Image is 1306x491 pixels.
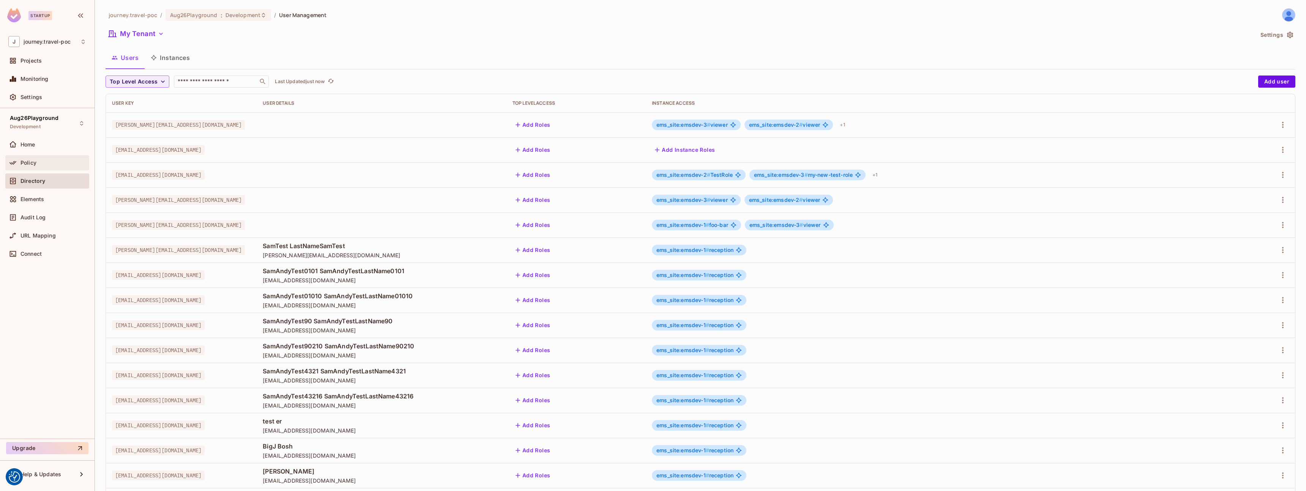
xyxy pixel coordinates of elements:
span: [PERSON_NAME] [263,467,500,475]
span: [EMAIL_ADDRESS][DOMAIN_NAME] [263,302,500,309]
span: # [804,172,808,178]
span: ems_site:emsdev-1 [656,297,709,303]
span: Audit Log [21,214,46,220]
span: [EMAIL_ADDRESS][DOMAIN_NAME] [112,145,205,155]
button: Add Roles [513,444,554,456]
span: [EMAIL_ADDRESS][DOMAIN_NAME] [263,327,500,334]
button: Add Roles [513,394,554,406]
span: ems_site:emsdev-1 [656,422,709,428]
span: [EMAIL_ADDRESS][DOMAIN_NAME] [112,345,205,355]
button: Add Roles [513,219,554,231]
span: reception [656,272,733,278]
span: [PERSON_NAME][EMAIL_ADDRESS][DOMAIN_NAME] [112,195,245,205]
span: [PERSON_NAME][EMAIL_ADDRESS][DOMAIN_NAME] [112,120,245,130]
span: # [706,322,709,328]
span: Click to refresh data [325,77,335,86]
span: Workspace: journey.travel-poc [24,39,71,45]
span: [EMAIL_ADDRESS][DOMAIN_NAME] [263,477,500,484]
span: ems_site:emsdev-1 [656,347,709,353]
span: [EMAIL_ADDRESS][DOMAIN_NAME] [112,370,205,380]
span: viewer [749,197,820,203]
span: ems_site:emsdev-3 [656,121,710,128]
span: viewer [656,122,728,128]
span: [PERSON_NAME][EMAIL_ADDRESS][DOMAIN_NAME] [112,245,245,255]
span: User Management [279,11,326,19]
span: SamTest LastNameSamTest [263,242,500,250]
span: [EMAIL_ADDRESS][DOMAIN_NAME] [263,402,500,409]
span: # [706,222,709,228]
button: Add Roles [513,194,554,206]
span: SamAndyTest4321 SamAndyTestLastName4321 [263,367,500,375]
span: reception [656,372,733,378]
img: SReyMgAAAABJRU5ErkJggg== [7,8,21,22]
span: SamAndyTest0101 SamAndyTestLastName0101 [263,267,500,275]
span: SamAndyTest43216 SamAndyTestLastName43216 [263,392,500,400]
div: Top Level Access [513,100,640,106]
span: ems_site:emsdev-1 [656,472,709,478]
span: [EMAIL_ADDRESS][DOMAIN_NAME] [112,420,205,430]
span: Help & Updates [21,471,61,477]
span: reception [656,422,733,428]
span: ems_site:emsdev-2 [749,197,803,203]
button: My Tenant [106,28,167,40]
button: refresh [326,77,335,86]
span: ems_site:emsdev-3 [749,222,803,228]
span: # [799,121,803,128]
span: ems_site:emsdev-1 [656,397,709,403]
span: viewer [749,122,820,128]
span: ems_site:emsdev-1 [656,247,709,253]
span: # [706,297,709,303]
span: # [706,272,709,278]
button: Add Instance Roles [652,144,718,156]
span: reception [656,447,733,453]
img: Sam Armitt-Fior [1282,9,1295,21]
span: [EMAIL_ADDRESS][DOMAIN_NAME] [263,277,500,284]
span: Monitoring [21,76,49,82]
span: URL Mapping [21,233,56,239]
span: # [799,197,803,203]
button: Add Roles [513,119,554,131]
span: : [220,12,223,18]
span: Policy [21,160,36,166]
span: # [706,447,709,453]
span: reception [656,247,733,253]
span: reception [656,297,733,303]
span: # [706,472,709,478]
div: + 1 [837,119,848,131]
span: Elements [21,196,44,202]
span: [EMAIL_ADDRESS][DOMAIN_NAME] [263,452,500,459]
div: Instance Access [652,100,1229,106]
div: Startup [28,11,52,20]
span: Top Level Access [110,77,158,87]
span: ems_site:emsdev-1 [656,372,709,378]
span: Connect [21,251,42,257]
span: foo-bar [656,222,728,228]
button: Add Roles [513,419,554,431]
button: Add Roles [513,144,554,156]
span: Development [226,11,260,19]
p: Last Updated just now [275,79,325,85]
button: Add Roles [513,169,554,181]
span: [EMAIL_ADDRESS][DOMAIN_NAME] [112,320,205,330]
span: Development [10,124,41,130]
span: Settings [21,94,42,100]
span: # [707,197,710,203]
span: [EMAIL_ADDRESS][DOMAIN_NAME] [263,427,500,434]
span: Aug26Playground [170,11,218,19]
span: reception [656,397,733,403]
span: ems_site:emsdev-1 [656,222,709,228]
button: Upgrade [6,442,88,454]
span: Aug26Playground [10,115,58,121]
span: my-new-test-role [754,172,853,178]
span: BigJ Bosh [263,442,500,450]
li: / [160,11,162,19]
span: [PERSON_NAME][EMAIL_ADDRESS][DOMAIN_NAME] [263,252,500,259]
span: reception [656,322,733,328]
span: ems_site:emsdev-1 [656,322,709,328]
span: # [706,397,709,403]
span: ems_site:emsdev-1 [656,447,709,453]
span: reception [656,347,733,353]
div: User Details [263,100,500,106]
span: SamAndyTest90 SamAndyTestLastName90 [263,317,500,325]
button: Add Roles [513,469,554,482]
